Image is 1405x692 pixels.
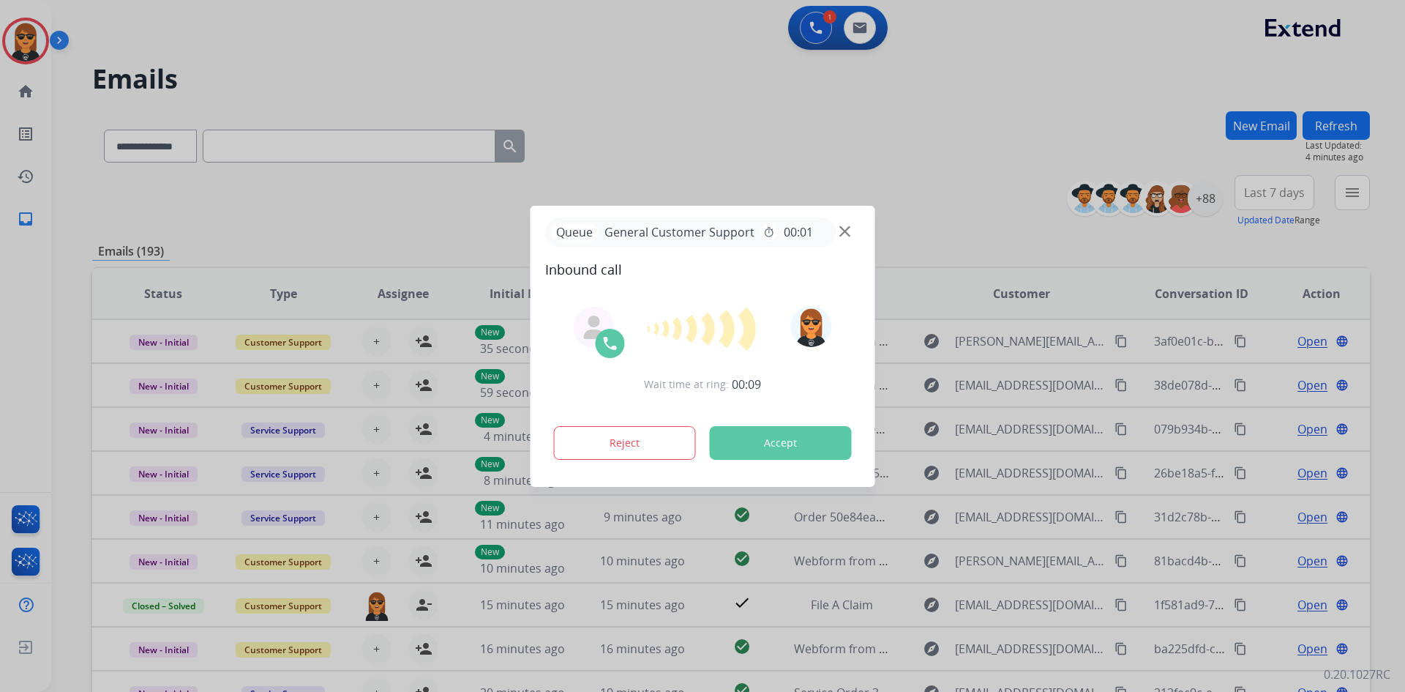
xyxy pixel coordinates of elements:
[790,306,831,347] img: avatar
[784,223,813,241] span: 00:01
[551,223,599,242] p: Queue
[599,223,760,241] span: General Customer Support
[763,226,775,238] mat-icon: timer
[554,426,696,460] button: Reject
[710,426,852,460] button: Accept
[582,316,606,339] img: agent-avatar
[545,259,861,280] span: Inbound call
[1324,666,1390,683] p: 0.20.1027RC
[644,377,729,392] span: Wait time at ring:
[839,226,850,237] img: close-button
[732,376,761,393] span: 00:09
[602,335,619,352] img: call-icon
